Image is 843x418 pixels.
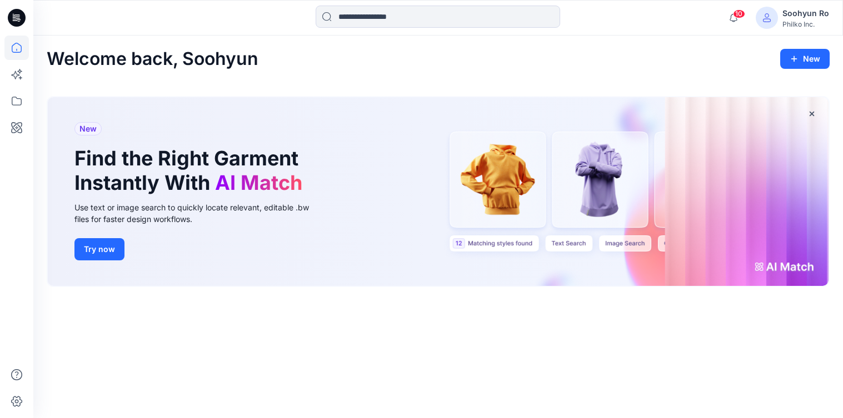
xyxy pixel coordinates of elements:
button: Try now [74,238,124,260]
div: Philko Inc. [782,20,829,28]
svg: avatar [762,13,771,22]
div: Soohyun Ro [782,7,829,20]
span: 10 [733,9,745,18]
span: New [79,122,97,135]
span: AI Match [215,170,302,195]
h2: Welcome back, Soohyun [47,49,258,69]
h1: Find the Right Garment Instantly With [74,147,308,194]
button: New [780,49,830,69]
div: Use text or image search to quickly locate relevant, editable .bw files for faster design workflows. [74,202,325,225]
